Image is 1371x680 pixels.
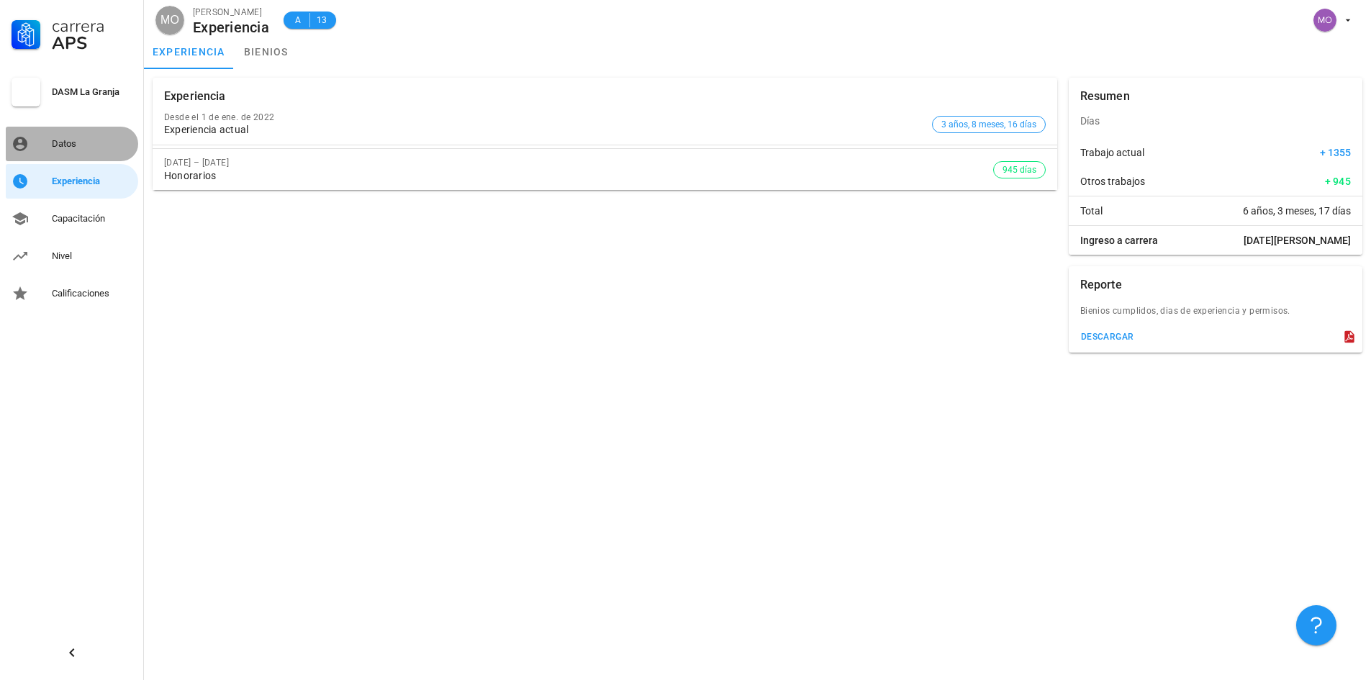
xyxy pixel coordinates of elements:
[160,6,179,35] span: MO
[1080,332,1134,342] div: descargar
[52,213,132,225] div: Capacitación
[1244,233,1351,248] span: [DATE][PERSON_NAME]
[155,6,184,35] div: avatar
[6,127,138,161] a: Datos
[1313,9,1336,32] div: avatar
[292,13,304,27] span: A
[6,276,138,311] a: Calificaciones
[1080,145,1144,160] span: Trabajo actual
[52,138,132,150] div: Datos
[234,35,299,69] a: bienios
[6,239,138,273] a: Nivel
[164,112,926,122] div: Desde el 1 de ene. de 2022
[164,170,993,182] div: Honorarios
[1069,104,1362,138] div: Días
[1080,78,1130,115] div: Resumen
[6,164,138,199] a: Experiencia
[941,117,1036,132] span: 3 años, 8 meses, 16 días
[193,19,269,35] div: Experiencia
[52,176,132,187] div: Experiencia
[1080,233,1158,248] span: Ingreso a carrera
[1320,145,1351,160] span: + 1355
[1069,304,1362,327] div: Bienios cumplidos, dias de experiencia y permisos.
[164,124,926,136] div: Experiencia actual
[52,288,132,299] div: Calificaciones
[1074,327,1140,347] button: descargar
[6,201,138,236] a: Capacitación
[316,13,327,27] span: 13
[52,86,132,98] div: DASM La Granja
[52,35,132,52] div: APS
[52,17,132,35] div: Carrera
[1080,204,1103,218] span: Total
[144,35,234,69] a: experiencia
[1080,266,1122,304] div: Reporte
[1080,174,1145,189] span: Otros trabajos
[164,78,226,115] div: Experiencia
[164,158,993,168] div: [DATE] – [DATE]
[1325,174,1351,189] span: + 945
[1003,162,1036,178] span: 945 días
[52,250,132,262] div: Nivel
[1243,204,1351,218] span: 6 años, 3 meses, 17 días
[193,5,269,19] div: [PERSON_NAME]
